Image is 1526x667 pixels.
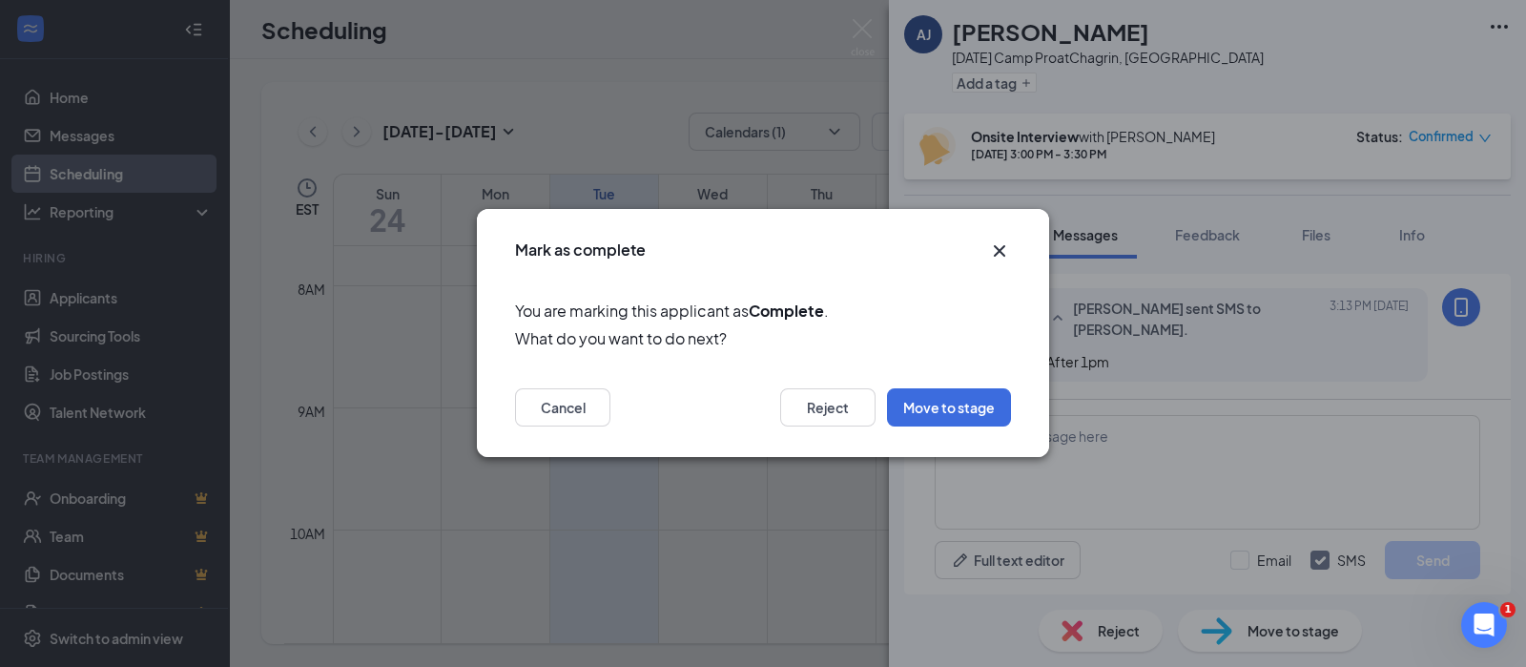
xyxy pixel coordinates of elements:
b: Complete [749,301,824,321]
button: Close [988,240,1011,262]
span: 1 [1500,602,1516,617]
span: What do you want to do next? [515,327,1011,351]
button: Reject [780,389,876,427]
button: Move to stage [887,389,1011,427]
iframe: Intercom live chat [1461,602,1507,648]
svg: Cross [988,240,1011,262]
span: You are marking this applicant as . [515,299,1011,323]
h3: Mark as complete [515,240,646,261]
button: Cancel [515,389,610,427]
